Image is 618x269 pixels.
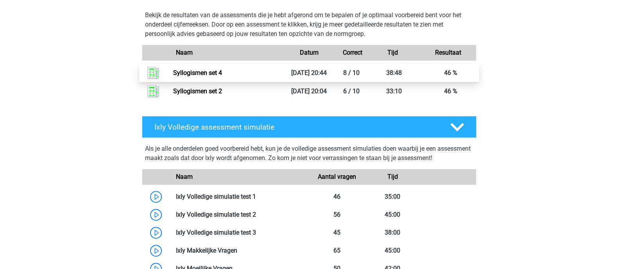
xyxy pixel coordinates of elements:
div: Ixly Volledige simulatie test 1 [170,192,309,201]
div: Tijd [365,172,420,182]
p: Bekijk de resultaten van de assessments die je hebt afgerond om te bepalen of je optimaal voorber... [145,11,473,39]
a: Syllogismen set 4 [173,69,222,77]
div: Ixly Makkelijke Vragen [170,246,309,255]
div: Aantal vragen [309,172,364,182]
div: Resultaat [420,48,476,57]
h4: Ixly Volledige assessment simulatie [154,123,437,132]
div: Ixly Volledige simulatie test 2 [170,210,309,219]
a: Ixly Volledige assessment simulatie [139,116,480,138]
div: Als je alle onderdelen goed voorbereid hebt, kun je de volledige assessment simulaties doen waarb... [145,144,473,166]
div: Naam [170,172,309,182]
a: Syllogismen set 2 [173,87,222,95]
div: Tijd [365,48,420,57]
div: Naam [170,48,281,57]
div: Datum [281,48,337,57]
div: Correct [337,48,365,57]
div: Ixly Volledige simulatie test 3 [170,228,309,237]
